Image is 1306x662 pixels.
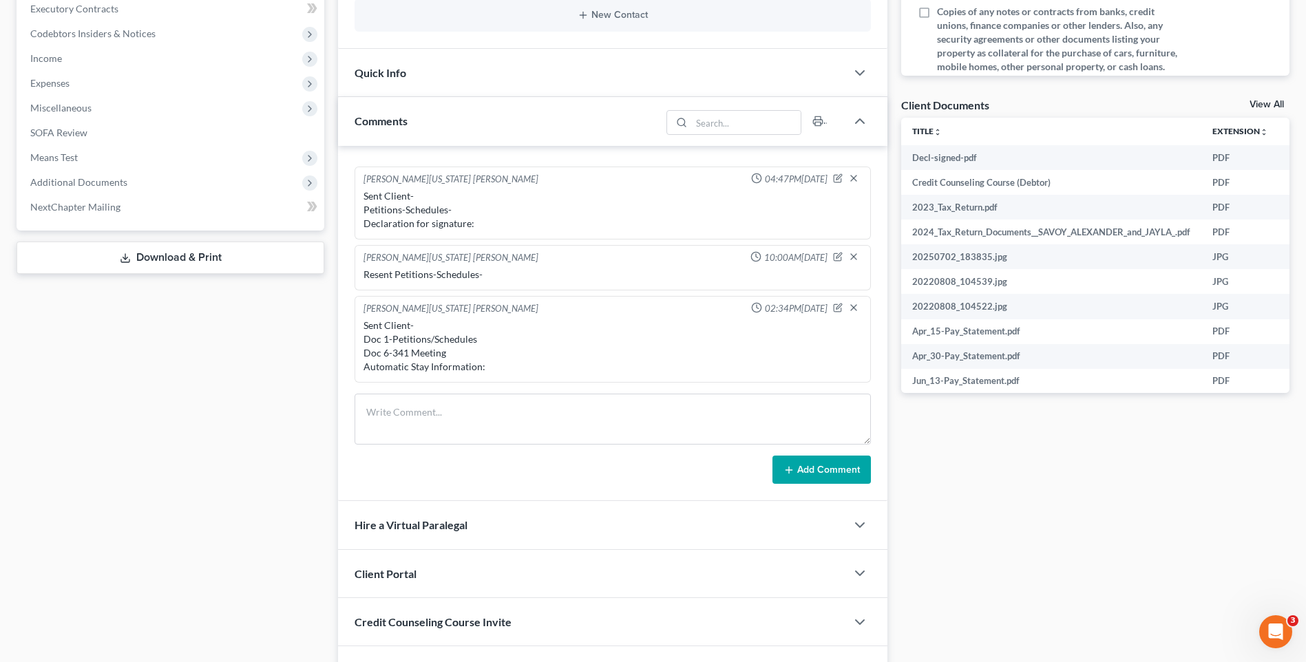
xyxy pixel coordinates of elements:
[1201,294,1279,319] td: JPG
[901,269,1201,294] td: 20220808_104539.jpg
[30,102,92,114] span: Miscellaneous
[355,615,512,628] span: Credit Counseling Course Invite
[1201,344,1279,369] td: PDF
[912,126,942,136] a: Titleunfold_more
[30,151,78,163] span: Means Test
[364,189,862,231] div: Sent Client- Petitions-Schedules- Declaration for signature:
[765,173,828,186] span: 04:47PM[DATE]
[1201,220,1279,244] td: PDF
[364,319,862,374] div: Sent Client- Doc 1-Petitions/Schedules Doc 6-341 Meeting Automatic Stay Information:
[901,195,1201,220] td: 2023_Tax_Return.pdf
[901,344,1201,369] td: Apr_30-Pay_Statement.pdf
[901,294,1201,319] td: 20220808_104522.jpg
[355,114,408,127] span: Comments
[30,28,156,39] span: Codebtors Insiders & Notices
[1201,269,1279,294] td: JPG
[19,195,324,220] a: NextChapter Mailing
[30,176,127,188] span: Additional Documents
[366,10,860,21] button: New Contact
[355,518,467,531] span: Hire a Virtual Paralegal
[772,456,871,484] button: Add Comment
[30,127,87,138] span: SOFA Review
[364,268,862,281] div: Resent Petitions-Schedules-
[1201,195,1279,220] td: PDF
[364,251,538,265] div: [PERSON_NAME][US_STATE] [PERSON_NAME]
[764,251,828,264] span: 10:00AM[DATE]
[901,220,1201,244] td: 2024_Tax_Return_Documents__SAVOY_ALEXANDER_and_JAYLA_.pdf
[30,201,120,213] span: NextChapter Mailing
[937,5,1181,74] span: Copies of any notes or contracts from banks, credit unions, finance companies or other lenders. A...
[765,302,828,315] span: 02:34PM[DATE]
[901,98,989,112] div: Client Documents
[355,66,406,79] span: Quick Info
[1212,126,1268,136] a: Extensionunfold_more
[934,128,942,136] i: unfold_more
[1201,369,1279,394] td: PDF
[17,242,324,274] a: Download & Print
[691,111,801,134] input: Search...
[901,170,1201,195] td: Credit Counseling Course (Debtor)
[1201,319,1279,344] td: PDF
[901,244,1201,269] td: 20250702_183835.jpg
[1250,100,1284,109] a: View All
[901,145,1201,170] td: Decl-signed-pdf
[1201,244,1279,269] td: JPG
[364,173,538,186] div: [PERSON_NAME][US_STATE] [PERSON_NAME]
[901,369,1201,394] td: Jun_13-Pay_Statement.pdf
[1259,615,1292,648] iframe: Intercom live chat
[1287,615,1298,626] span: 3
[364,302,538,316] div: [PERSON_NAME][US_STATE] [PERSON_NAME]
[19,120,324,145] a: SOFA Review
[1260,128,1268,136] i: unfold_more
[30,52,62,64] span: Income
[355,567,417,580] span: Client Portal
[30,3,118,14] span: Executory Contracts
[1201,145,1279,170] td: PDF
[901,319,1201,344] td: Apr_15-Pay_Statement.pdf
[30,77,70,89] span: Expenses
[1201,170,1279,195] td: PDF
